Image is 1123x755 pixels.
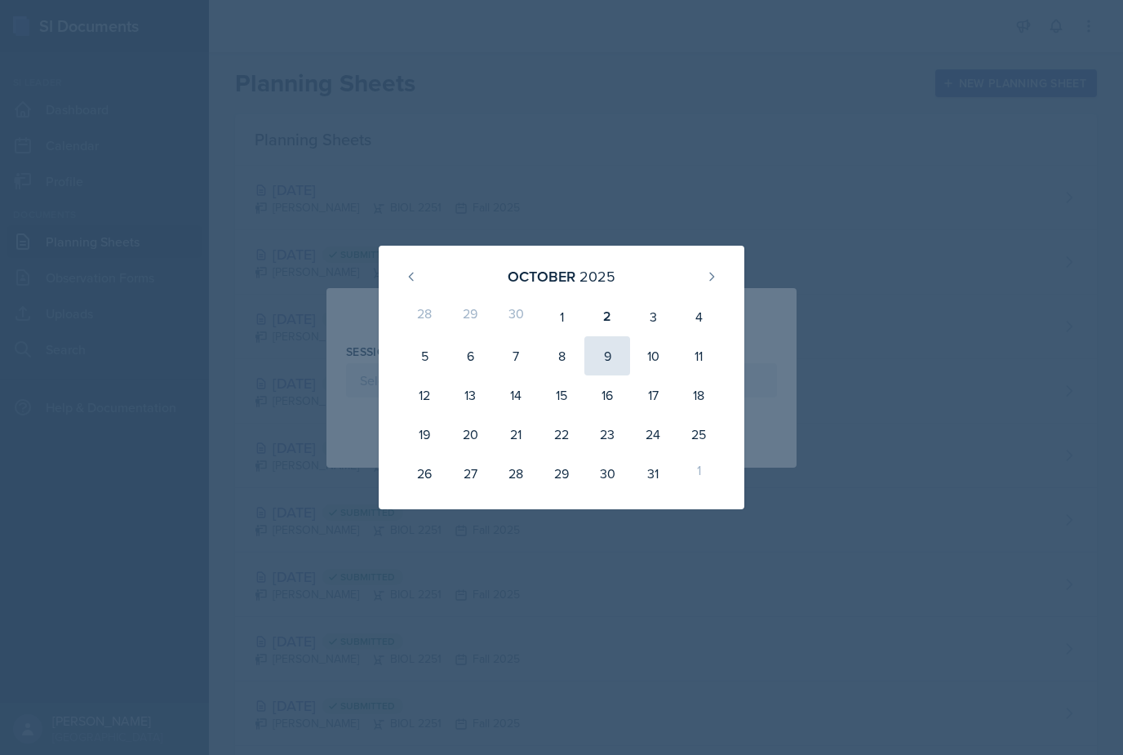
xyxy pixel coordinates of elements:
[630,415,676,454] div: 24
[584,375,630,415] div: 16
[508,265,575,287] div: October
[584,415,630,454] div: 23
[579,265,615,287] div: 2025
[402,297,447,336] div: 28
[539,454,584,493] div: 29
[676,297,721,336] div: 4
[676,454,721,493] div: 1
[676,336,721,375] div: 11
[630,297,676,336] div: 3
[539,415,584,454] div: 22
[584,454,630,493] div: 30
[447,375,493,415] div: 13
[676,415,721,454] div: 25
[584,297,630,336] div: 2
[539,336,584,375] div: 8
[493,375,539,415] div: 14
[539,375,584,415] div: 15
[493,297,539,336] div: 30
[447,415,493,454] div: 20
[676,375,721,415] div: 18
[447,454,493,493] div: 27
[402,415,447,454] div: 19
[630,454,676,493] div: 31
[493,454,539,493] div: 28
[447,336,493,375] div: 6
[493,336,539,375] div: 7
[630,336,676,375] div: 10
[493,415,539,454] div: 21
[630,375,676,415] div: 17
[584,336,630,375] div: 9
[402,336,447,375] div: 5
[447,297,493,336] div: 29
[402,454,447,493] div: 26
[539,297,584,336] div: 1
[402,375,447,415] div: 12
